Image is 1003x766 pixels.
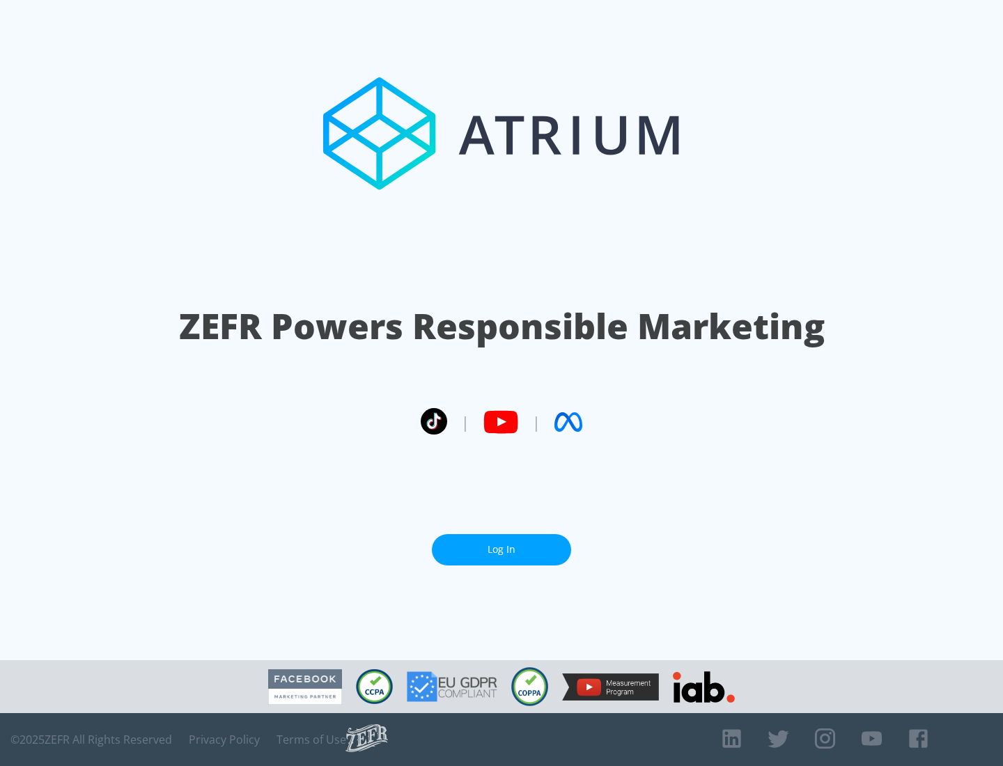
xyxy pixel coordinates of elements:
a: Log In [432,534,571,565]
span: © 2025 ZEFR All Rights Reserved [10,733,172,747]
span: | [461,412,469,432]
span: | [532,412,541,432]
img: CCPA Compliant [356,669,393,704]
img: Facebook Marketing Partner [268,669,342,705]
img: COPPA Compliant [511,667,548,706]
a: Privacy Policy [189,733,260,747]
a: Terms of Use [277,733,346,747]
img: GDPR Compliant [407,671,497,702]
h1: ZEFR Powers Responsible Marketing [179,302,825,350]
img: YouTube Measurement Program [562,673,659,701]
img: IAB [673,671,735,703]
